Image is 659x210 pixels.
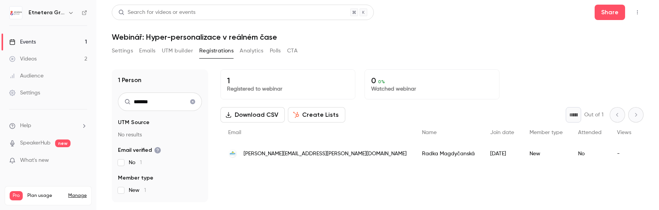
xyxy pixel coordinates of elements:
[371,85,493,93] p: Watched webinar
[118,202,144,210] span: Attended
[199,45,234,57] button: Registrations
[240,45,264,57] button: Analytics
[112,45,133,57] button: Settings
[129,186,146,194] span: New
[20,156,49,165] span: What's new
[220,107,285,123] button: Download CSV
[27,193,64,199] span: Plan usage
[270,45,281,57] button: Polls
[118,76,141,85] h1: 1 Person
[118,8,195,17] div: Search for videos or events
[78,157,87,164] iframe: Noticeable Trigger
[129,159,142,166] span: No
[244,150,407,158] span: [PERSON_NAME][EMAIL_ADDRESS][PERSON_NAME][DOMAIN_NAME]
[10,7,22,19] img: Etnetera Group
[139,45,155,57] button: Emails
[287,45,298,57] button: CTA
[371,76,493,85] p: 0
[227,85,349,93] p: Registered to webinar
[227,76,349,85] p: 1
[144,188,146,193] span: 1
[29,9,65,17] h6: Etnetera Group
[10,191,23,200] span: Pro
[422,130,437,135] span: Name
[414,143,482,165] div: Radka Magdyčanská
[162,45,193,57] button: UTM builder
[112,32,644,42] h1: Webinář: Hyper-personalizace v reálném čase
[288,107,345,123] button: Create Lists
[118,146,161,154] span: Email verified
[9,122,87,130] li: help-dropdown-opener
[228,149,237,158] img: albert.cz
[9,55,37,63] div: Videos
[378,79,385,84] span: 0 %
[55,139,71,147] span: new
[490,130,514,135] span: Join date
[9,72,44,80] div: Audience
[68,193,87,199] a: Manage
[187,96,199,108] button: Clear search
[482,143,522,165] div: [DATE]
[595,5,625,20] button: Share
[228,130,241,135] span: Email
[118,119,150,126] span: UTM Source
[570,143,609,165] div: No
[20,122,31,130] span: Help
[578,130,602,135] span: Attended
[118,131,202,139] p: No results
[140,160,142,165] span: 1
[617,130,631,135] span: Views
[584,111,604,119] p: Out of 1
[20,139,50,147] a: SpeakerHub
[522,143,570,165] div: New
[609,143,639,165] div: -
[118,174,153,182] span: Member type
[530,130,563,135] span: Member type
[9,89,40,97] div: Settings
[9,38,36,46] div: Events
